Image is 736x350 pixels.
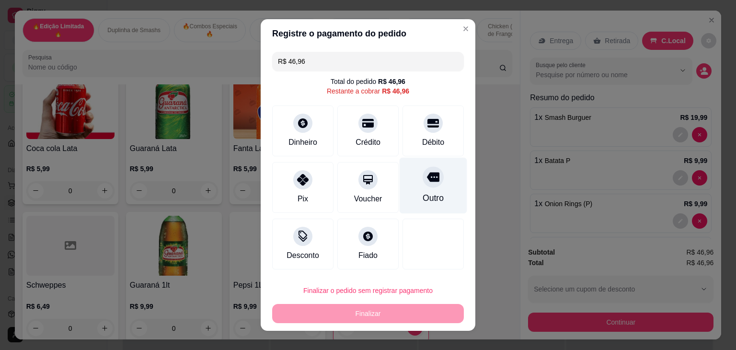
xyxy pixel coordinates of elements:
header: Registre o pagamento do pedido [261,19,475,48]
div: Voucher [354,193,382,205]
div: Pix [298,193,308,205]
button: Finalizar o pedido sem registrar pagamento [272,281,464,300]
div: R$ 46,96 [378,77,405,86]
div: Fiado [358,250,378,261]
div: Desconto [287,250,319,261]
div: R$ 46,96 [382,86,409,96]
div: Crédito [356,137,380,148]
div: Outro [423,192,444,204]
div: Débito [422,137,444,148]
div: Restante a cobrar [327,86,409,96]
div: Total do pedido [331,77,405,86]
input: Ex.: hambúrguer de cordeiro [278,52,458,71]
button: Close [458,21,473,36]
div: Dinheiro [288,137,317,148]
